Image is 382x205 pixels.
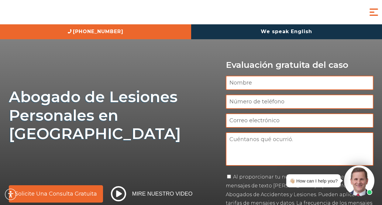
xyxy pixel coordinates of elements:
h1: Abogado de Lesiones Personales en [GEOGRAPHIC_DATA] [9,88,219,143]
input: Correo electrónico [226,113,373,128]
img: Intaker widget Avatar [344,165,374,196]
button: Menu [368,6,380,18]
div: 👋🏼 How can I help you? [289,177,338,185]
span: Solicite una consulta gratuita [15,191,97,196]
img: Auger & Auger Accident and Injury Lawyers Logo [5,7,77,18]
img: subtexto [9,146,219,171]
button: Mire nuestro video [109,186,194,202]
p: Evaluación gratuita del caso [226,60,373,70]
input: Nombre [226,76,373,90]
a: Solicite una consulta gratuita [9,185,103,203]
input: Número de teléfono [226,95,373,109]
